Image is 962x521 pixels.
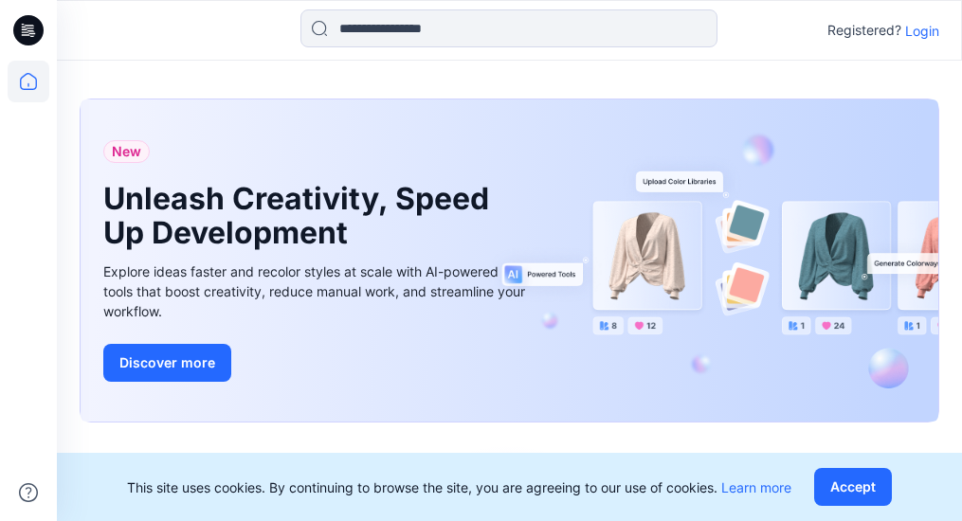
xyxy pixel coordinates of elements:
a: Learn more [721,479,791,495]
button: Discover more [103,344,231,382]
p: This site uses cookies. By continuing to browse the site, you are agreeing to our use of cookies. [127,477,791,497]
p: Registered? [827,19,901,42]
div: Explore ideas faster and recolor styles at scale with AI-powered tools that boost creativity, red... [103,261,530,321]
a: Discover more [103,344,530,382]
p: Login [905,21,939,41]
span: New [112,140,141,163]
h1: Unleash Creativity, Speed Up Development [103,182,501,250]
button: Accept [814,468,892,506]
